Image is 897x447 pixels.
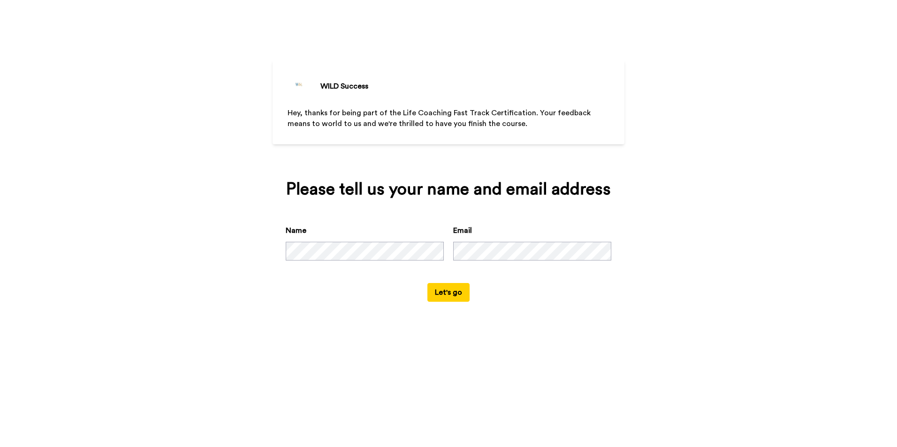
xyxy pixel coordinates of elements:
[427,283,470,302] button: Let's go
[286,225,306,236] label: Name
[453,225,472,236] label: Email
[288,109,593,127] span: Hey, thanks for being part of the Life Coaching Fast Track Certification. Your feedback means to ...
[286,180,611,199] div: Please tell us your name and email address
[320,81,368,92] div: WILD Success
